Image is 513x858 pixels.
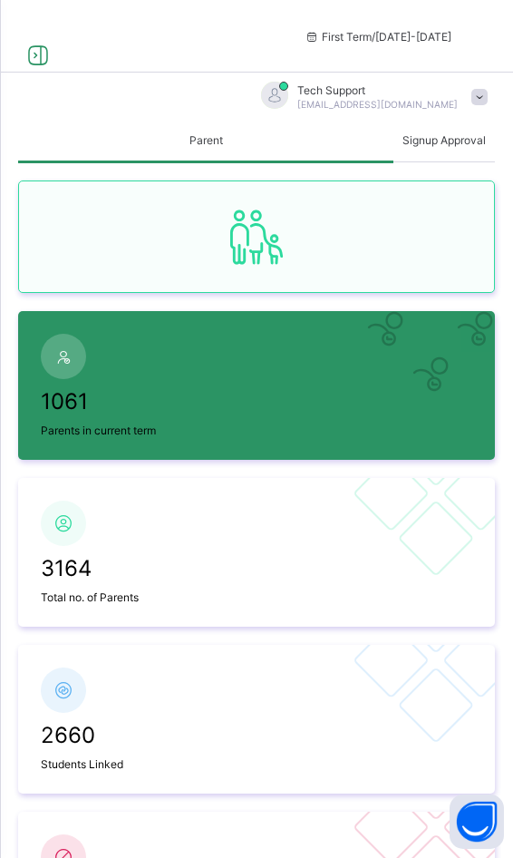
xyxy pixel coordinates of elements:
[189,133,223,147] span: Parent
[41,388,472,414] span: 1061
[243,82,497,112] div: TechSupport
[41,424,472,437] span: Parents in current term
[304,30,451,44] span: session/term information
[41,722,472,748] span: 2660
[297,99,458,110] span: [EMAIL_ADDRESS][DOMAIN_NAME]
[41,757,472,771] span: Students Linked
[41,555,472,581] span: 3164
[450,795,504,849] button: Open asap
[297,83,458,97] span: Tech Support
[41,590,472,604] span: Total no. of Parents
[402,133,486,147] span: Signup Approval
